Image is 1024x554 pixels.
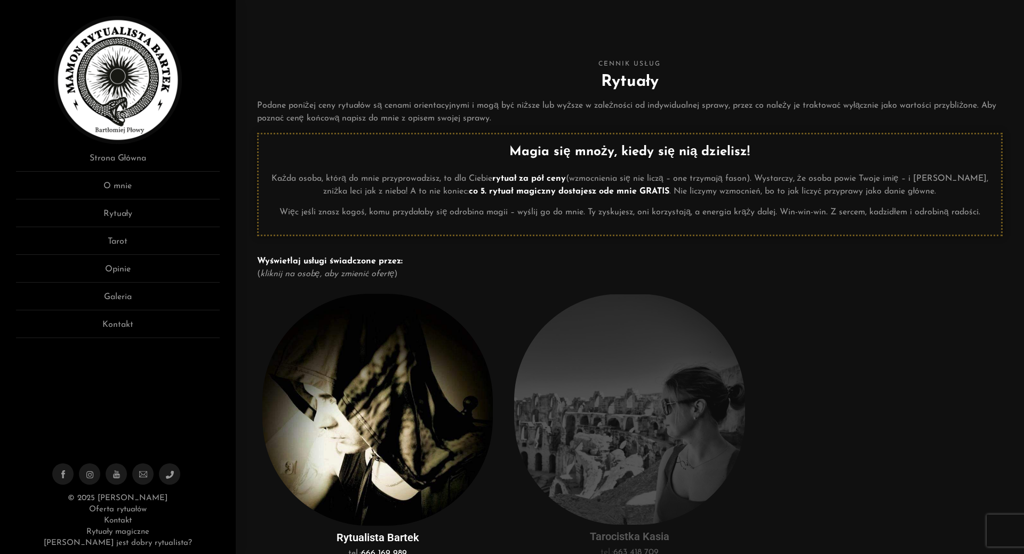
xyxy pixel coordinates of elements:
em: kliknij na osobę, aby zmienić ofertę [260,270,395,278]
a: Strona Główna [16,152,220,172]
h5: Rytualista Bartek [262,531,493,544]
h5: Tarocistka Kasia [514,530,745,543]
strong: rytuał za pół ceny [492,174,566,183]
strong: Wyświetlaj usługi świadczone przez: [257,257,403,266]
strong: Magia się mnoży, kiedy się nią dzielisz! [509,146,750,158]
a: [PERSON_NAME] jest dobry rytualista? [44,539,192,547]
p: Każda osoba, którą do mnie przyprowadzisz, to dla Ciebie (wzmocnienia się nie liczą – one trzymaj... [267,172,993,198]
a: Galeria [16,291,220,310]
a: Rytuały magiczne [86,528,149,536]
a: Rytuały [16,207,220,227]
p: Więc jeśli znasz kogoś, komu przydałaby się odrobina magii – wyślij go do mnie. Ty zyskujesz, oni... [267,206,993,219]
a: Tarot [16,235,220,255]
p: ( ) [257,255,1003,280]
strong: co 5. rytuał magiczny dostajesz ode mnie GRATIS [469,187,669,196]
a: Opinie [16,263,220,283]
p: Podane poniżej ceny rytuałów są cenami orientacyjnymi i mogą być niższe lub wyższe w zależności o... [257,99,1003,125]
a: O mnie [16,180,220,199]
span: Cennik usług [257,59,1003,70]
a: Oferta rytuałów [89,505,147,513]
img: Rytualista Bartek [54,16,182,144]
h2: Rytuały [257,70,1003,94]
a: Kontakt [104,517,132,525]
a: Kontakt [16,318,220,338]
